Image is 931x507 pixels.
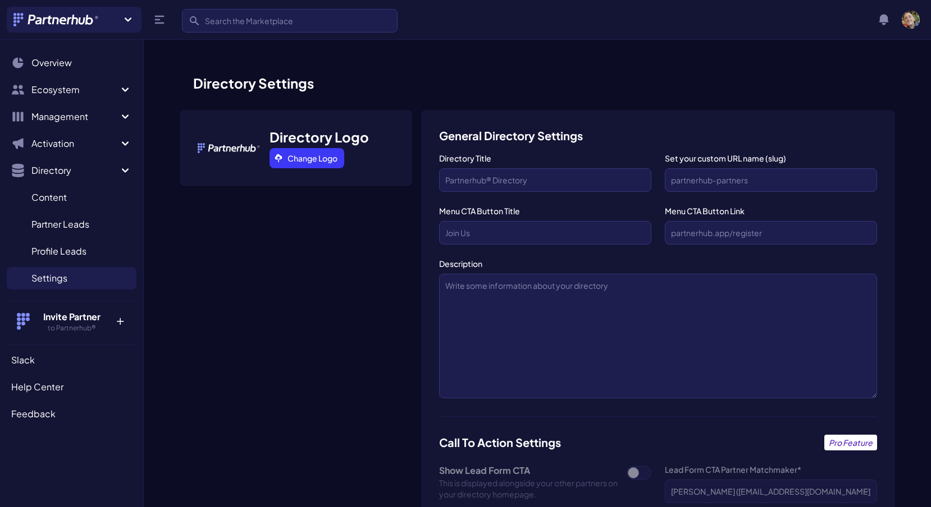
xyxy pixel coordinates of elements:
button: Management [7,105,136,128]
label: Directory Title [439,153,651,164]
span: Activation [31,137,118,150]
span: Overview [31,56,72,70]
h3: General Directory Settings [439,128,877,144]
h5: to Partnerhub® [35,324,108,333]
a: Content [7,186,136,209]
span: Partner Leads [31,218,89,231]
h1: Directory Settings [180,74,895,92]
a: Partner Leads [7,213,136,236]
label: Menu CTA Button Title [439,205,651,216]
a: Change Logo [270,148,344,168]
input: Search the Marketplace [182,9,398,33]
a: Pro Feature [824,435,877,450]
button: Invite Partner to Partnerhub® + [7,301,136,342]
label: Description [439,258,877,269]
input: partnerhub-partners [665,168,877,192]
span: Ecosystem [31,83,118,96]
h3: Call To Action Settings [439,435,561,450]
a: Slack [7,349,136,371]
span: Management [31,110,118,123]
a: Feedback [7,403,136,425]
input: Partnerhub® Directory [439,168,651,192]
button: Activation [7,132,136,155]
button: Ecosystem [7,79,136,101]
span: Directory [31,164,118,177]
span: Profile Leads [31,245,86,258]
h3: Directory Logo [270,128,369,146]
input: partnerhub.app/register [665,221,877,245]
img: Jese picture [198,143,261,153]
span: Content [31,191,67,204]
input: Join Us [439,221,651,245]
span: Slack [11,353,35,367]
button: Directory [7,159,136,182]
a: Help Center [7,376,136,398]
a: Settings [7,267,136,289]
span: Feedback [11,407,56,421]
a: Overview [7,52,136,74]
p: + [108,310,132,328]
span: Help Center [11,380,63,394]
img: user photo [902,11,920,29]
img: Partnerhub® Logo [13,13,99,26]
label: Menu CTA Button Link [665,205,877,216]
span: Settings [31,271,67,285]
label: Set your custom URL name (slug) [665,153,877,164]
h4: Invite Partner [35,310,108,324]
a: Profile Leads [7,240,136,262]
